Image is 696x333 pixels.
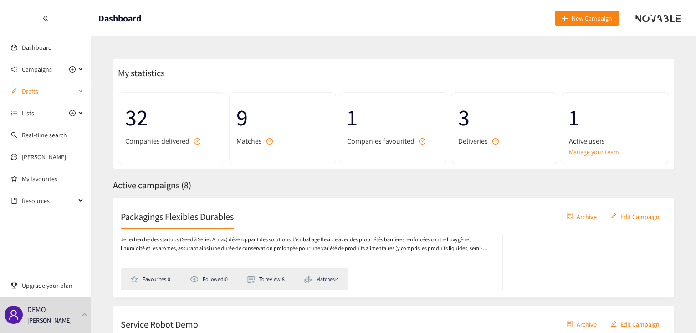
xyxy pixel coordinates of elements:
span: edit [11,88,17,94]
span: Edit Campaign [620,211,660,221]
button: containerArchive [560,209,604,224]
a: Real-time search [22,131,67,139]
span: New Campaign [572,13,612,23]
button: editEdit Campaign [604,209,666,224]
span: Deliveries [458,135,488,147]
span: Upgrade your plan [22,276,84,295]
span: Matches [236,135,262,147]
span: Active users [569,135,605,147]
span: edit [610,321,617,328]
span: edit [610,213,617,220]
span: Archive [577,211,597,221]
span: trophy [11,282,17,289]
span: user [8,309,19,320]
span: question-circle [194,138,200,145]
a: Manage your team [569,147,662,157]
a: My favourites [22,170,84,188]
div: Chat Widget [650,289,696,333]
a: Dashboard [22,43,52,52]
button: containerArchive [560,317,604,331]
span: Archive [577,319,597,329]
a: [PERSON_NAME] [22,153,66,161]
span: question-circle [266,138,273,145]
span: Lists [22,104,34,122]
span: 32 [125,99,218,135]
span: double-left [42,15,49,21]
button: plusNew Campaign [555,11,619,26]
span: Edit Campaign [620,319,660,329]
span: 9 [236,99,329,135]
p: Je recherche des startups (Seed à Series A max) développant des solutions d’emballage flexible av... [121,235,493,253]
iframe: To enrich screen reader interactions, please activate Accessibility in Grammarly extension settings [650,289,696,333]
span: Companies favourited [347,135,415,147]
span: plus [562,15,568,22]
li: To review: 8 [247,275,293,283]
span: question-circle [492,138,499,145]
span: My statistics [113,67,164,79]
h2: Packagings Flexibles Durables [121,210,234,223]
h2: Service Robot Demo [121,317,198,330]
span: Resources [22,192,76,210]
li: Favourites: 0 [130,275,179,283]
span: sound [11,66,17,73]
span: 3 [458,99,551,135]
span: Campaigns [22,60,52,78]
span: question-circle [419,138,425,145]
span: Active campaigns ( 8 ) [113,179,191,191]
span: plus-circle [69,110,76,116]
span: Drafts [22,82,76,100]
span: unordered-list [11,110,17,116]
a: Packagings Flexibles DurablescontainerArchiveeditEdit CampaignJe recherche des startups (Seed à S... [113,198,674,298]
span: book [11,198,17,204]
li: Followed: 0 [190,275,236,283]
p: [PERSON_NAME] [27,315,72,325]
span: 1 [347,99,440,135]
span: container [567,213,573,220]
span: Companies delivered [125,135,189,147]
span: plus-circle [69,66,76,73]
span: 1 [569,99,662,135]
span: container [567,321,573,328]
li: Matches: 4 [304,275,339,283]
p: DEMO [27,304,46,315]
button: editEdit Campaign [604,317,666,331]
